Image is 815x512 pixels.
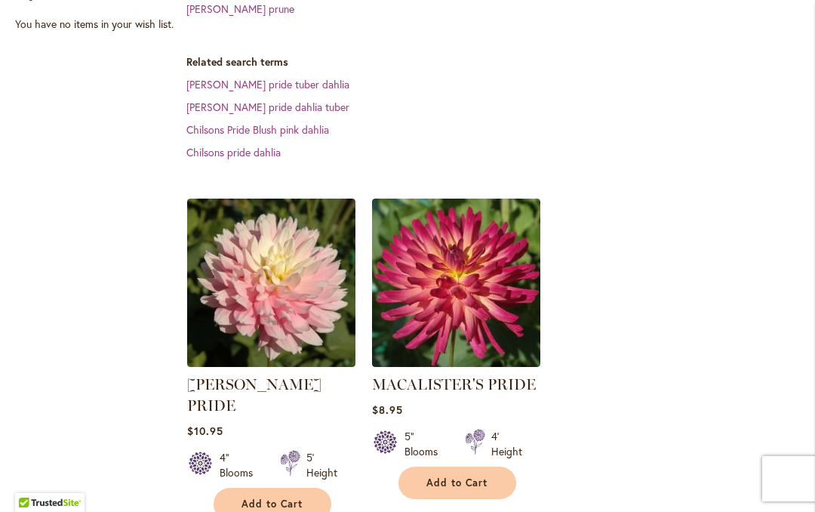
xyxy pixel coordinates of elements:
div: 4" Blooms [220,450,262,480]
button: Add to Cart [398,467,516,499]
iframe: Launch Accessibility Center [11,458,54,501]
img: CHILSON'S PRIDE [187,199,355,367]
a: Chilsons Pride Blush pink dahlia [186,122,329,137]
a: [PERSON_NAME] PRIDE [187,375,321,415]
a: [PERSON_NAME] prune [186,2,294,16]
div: You have no items in your wish list. [15,17,179,32]
a: [PERSON_NAME] pride tuber dahlia [186,77,349,91]
img: MACALISTER'S PRIDE [372,199,540,367]
a: [PERSON_NAME] pride dahlia tuber [186,100,349,114]
a: Chilsons pride dahlia [186,145,281,159]
a: CHILSON'S PRIDE [187,356,355,370]
div: 5" Blooms [404,429,447,459]
a: MACALISTER'S PRIDE [372,356,540,370]
span: Add to Cart [241,498,303,510]
a: MACALISTER'S PRIDE [372,375,536,393]
span: $10.95 [187,424,223,438]
span: Add to Cart [426,477,488,489]
span: $8.95 [372,403,403,417]
dt: Related search terms [186,54,800,69]
div: 5' Height [306,450,337,480]
div: 4' Height [491,429,522,459]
